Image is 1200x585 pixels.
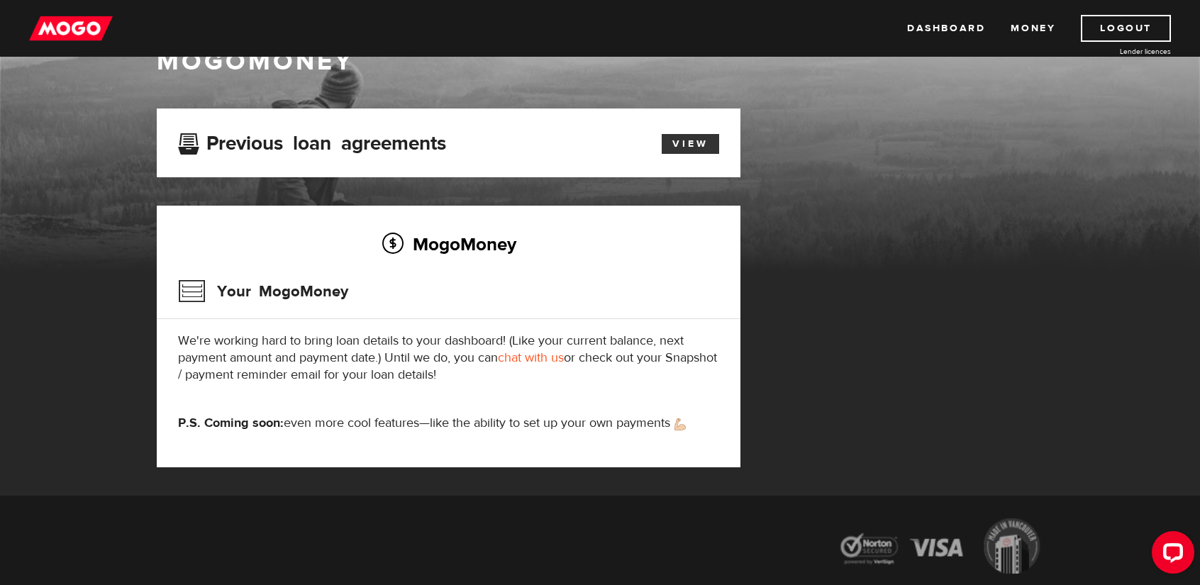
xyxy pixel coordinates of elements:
[29,15,113,42] img: mogo_logo-11ee424be714fa7cbb0f0f49df9e16ec.png
[662,134,719,154] a: View
[178,415,719,432] p: even more cool features—like the ability to set up your own payments
[1065,46,1171,57] a: Lender licences
[907,15,985,42] a: Dashboard
[178,333,719,384] p: We're working hard to bring loan details to your dashboard! (Like your current balance, next paym...
[178,273,348,310] h3: Your MogoMoney
[674,418,686,430] img: strong arm emoji
[178,229,719,259] h2: MogoMoney
[178,132,446,150] h3: Previous loan agreements
[157,47,1043,77] h1: MogoMoney
[498,350,564,366] a: chat with us
[1011,15,1055,42] a: Money
[178,415,284,431] strong: P.S. Coming soon:
[1140,525,1200,585] iframe: LiveChat chat widget
[1081,15,1171,42] a: Logout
